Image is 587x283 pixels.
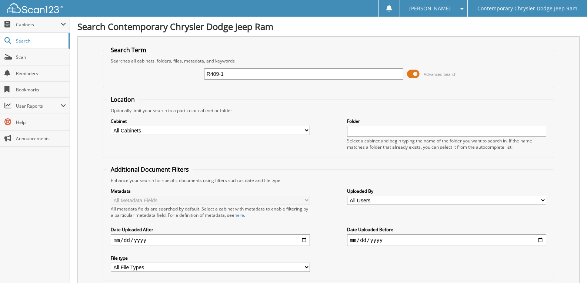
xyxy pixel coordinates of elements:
h1: Search Contemporary Chrysler Dodge Jeep Ram [77,20,580,33]
legend: Additional Document Filters [107,165,193,173]
span: Help [16,119,66,125]
label: Date Uploaded After [111,226,310,233]
legend: Location [107,95,139,104]
span: Search [16,38,65,44]
span: Reminders [16,70,66,77]
span: User Reports [16,103,61,109]
input: start [111,234,310,246]
div: Enhance your search for specific documents using filters such as date and file type. [107,177,550,183]
label: Cabinet [111,118,310,124]
label: Metadata [111,188,310,194]
img: scan123-logo-white.svg [7,3,63,13]
label: Folder [347,118,546,124]
span: Advanced Search [424,71,457,77]
label: File type [111,255,310,261]
span: Cabinets [16,21,61,28]
div: Optionally limit your search to a particular cabinet or folder [107,107,550,114]
input: end [347,234,546,246]
span: Bookmarks [16,87,66,93]
span: Announcements [16,135,66,142]
label: Date Uploaded Before [347,226,546,233]
span: Scan [16,54,66,60]
legend: Search Term [107,46,150,54]
div: All metadata fields are searched by default. Select a cabinet with metadata to enable filtering b... [111,206,310,218]
span: Contemporary Chrysler Dodge Jeep Ram [477,6,577,11]
label: Uploaded By [347,188,546,194]
span: [PERSON_NAME] [409,6,451,11]
div: Select a cabinet and begin typing the name of the folder you want to search in. If the name match... [347,138,546,150]
div: Searches all cabinets, folders, files, metadata, and keywords [107,58,550,64]
a: here [234,212,244,218]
